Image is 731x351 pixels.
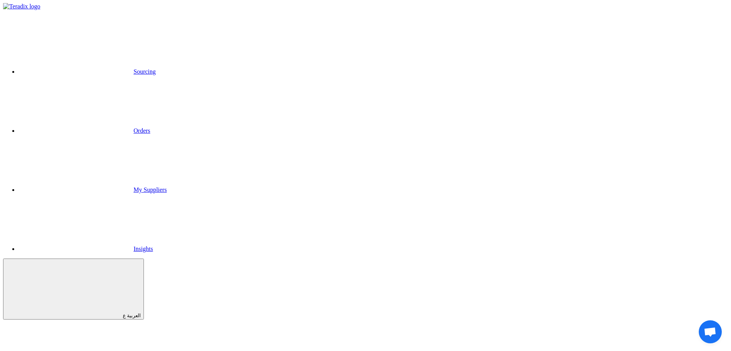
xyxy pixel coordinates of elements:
[3,259,144,320] button: العربية ع
[18,186,167,193] a: My Suppliers
[699,320,722,343] a: Open chat
[18,68,156,75] a: Sourcing
[3,3,40,10] img: Teradix logo
[18,246,153,252] a: Insights
[127,313,141,318] span: العربية
[123,313,126,318] span: ع
[18,127,150,134] a: Orders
